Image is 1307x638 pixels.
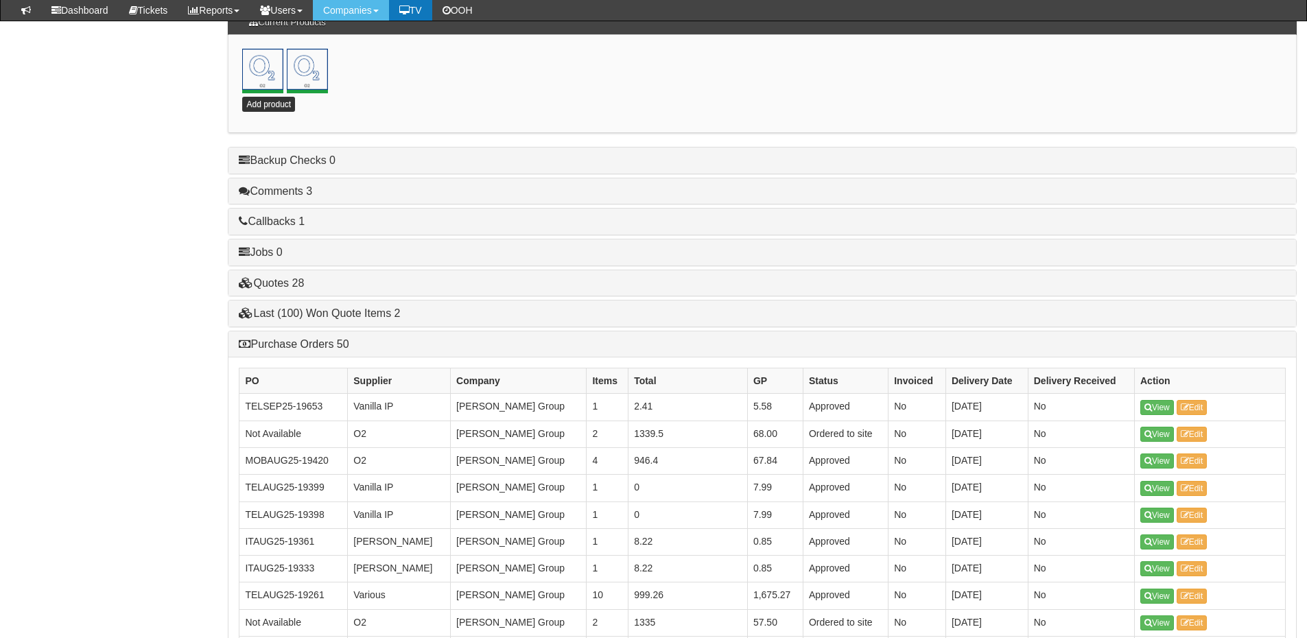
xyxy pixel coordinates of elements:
td: 5.58 [747,394,803,421]
td: 2 [587,421,628,447]
td: 7.99 [747,475,803,501]
a: Jobs 0 [239,246,282,258]
td: No [888,447,946,474]
th: GP [747,368,803,394]
td: No [888,394,946,421]
td: Ordered to site [803,421,888,447]
td: 1 [587,394,628,421]
td: No [888,556,946,582]
td: No [1028,582,1134,609]
a: Edit [1177,427,1208,442]
td: TELAUG25-19399 [239,475,348,501]
td: 1 [587,475,628,501]
td: No [888,501,946,528]
td: Approved [803,501,888,528]
td: No [888,475,946,501]
td: [PERSON_NAME] Group [451,582,587,609]
td: [DATE] [945,609,1028,636]
td: TELAUG25-19261 [239,582,348,609]
td: ITAUG25-19361 [239,528,348,555]
a: Callbacks 1 [239,215,305,227]
td: 67.84 [747,447,803,474]
a: View [1140,615,1174,630]
td: Vanilla IP [348,394,451,421]
td: 0 [628,475,748,501]
td: [PERSON_NAME] [348,556,451,582]
td: MOBAUG25-19420 [239,447,348,474]
td: [DATE] [945,421,1028,447]
td: Not Available [239,421,348,447]
h3: Current Products [242,11,332,34]
td: 1339.5 [628,421,748,447]
td: 10 [587,582,628,609]
a: Mobile o2<br> 16th May 2018 <br> 16th May 2020 [242,49,283,90]
a: Edit [1177,481,1208,496]
td: O2 [348,447,451,474]
td: [DATE] [945,447,1028,474]
td: 1,675.27 [747,582,803,609]
a: View [1140,508,1174,523]
a: Edit [1177,453,1208,469]
td: 8.22 [628,528,748,555]
a: Edit [1177,508,1208,523]
td: Vanilla IP [348,501,451,528]
td: No [1028,421,1134,447]
td: ITAUG25-19333 [239,556,348,582]
th: Company [451,368,587,394]
td: 0 [628,501,748,528]
a: Mobile Protection<br> 1st Dec 2016 <br> No to date [287,49,328,90]
td: 2 [587,609,628,636]
td: [PERSON_NAME] Group [451,556,587,582]
td: No [888,528,946,555]
td: 946.4 [628,447,748,474]
td: [DATE] [945,501,1028,528]
a: Edit [1177,400,1208,415]
img: o2.png [242,49,283,90]
td: [PERSON_NAME] Group [451,501,587,528]
td: 2.41 [628,394,748,421]
a: View [1140,589,1174,604]
a: Purchase Orders 50 [239,338,349,350]
th: PO [239,368,348,394]
a: Last (100) Won Quote Items 2 [239,307,400,319]
td: Vanilla IP [348,475,451,501]
td: No [888,609,946,636]
a: Add product [242,97,295,112]
th: Delivery Received [1028,368,1134,394]
td: [DATE] [945,394,1028,421]
a: Edit [1177,615,1208,630]
td: [DATE] [945,528,1028,555]
a: View [1140,427,1174,442]
a: View [1140,481,1174,496]
td: 999.26 [628,582,748,609]
td: Various [348,582,451,609]
a: Backup Checks 0 [239,154,335,166]
td: [PERSON_NAME] [348,528,451,555]
th: Invoiced [888,368,946,394]
td: 0.85 [747,556,803,582]
td: 0.85 [747,528,803,555]
img: o2.png [287,49,328,90]
td: 1 [587,501,628,528]
td: 1 [587,528,628,555]
td: [PERSON_NAME] Group [451,528,587,555]
a: Edit [1177,589,1208,604]
td: Not Available [239,609,348,636]
td: Approved [803,447,888,474]
td: No [1028,501,1134,528]
td: O2 [348,609,451,636]
th: Supplier [348,368,451,394]
a: Comments 3 [239,185,312,197]
td: [PERSON_NAME] Group [451,475,587,501]
td: Approved [803,475,888,501]
th: Items [587,368,628,394]
th: Total [628,368,748,394]
td: [DATE] [945,475,1028,501]
td: Approved [803,582,888,609]
td: Approved [803,556,888,582]
td: 1 [587,556,628,582]
a: Edit [1177,534,1208,550]
td: No [1028,556,1134,582]
th: Delivery Date [945,368,1028,394]
td: [DATE] [945,582,1028,609]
